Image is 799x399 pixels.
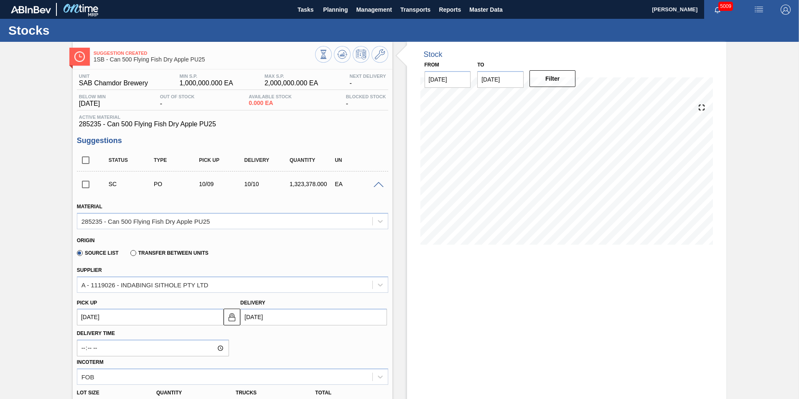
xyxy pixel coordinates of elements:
[77,309,224,325] input: mm/dd/yyyy
[77,300,97,306] label: Pick up
[334,46,351,63] button: Update Chart
[333,157,383,163] div: UN
[333,181,383,187] div: EA
[477,62,484,68] label: to
[265,79,318,87] span: 2,000,000.000 EA
[242,157,293,163] div: Delivery
[130,250,209,256] label: Transfer between Units
[529,70,576,87] button: Filter
[77,136,388,145] h3: Suggestions
[718,2,733,11] span: 5009
[356,5,392,15] span: Management
[344,94,388,107] div: -
[8,26,157,35] h1: Stocks
[439,5,461,15] span: Reports
[11,6,51,13] img: TNhmsLtSVTkK8tSr43FrP2fwEKptu5GPRR3wAAAABJRU5ErkJggg==
[74,51,85,62] img: Ícone
[77,359,104,365] label: Incoterm
[79,120,386,128] span: 285235 - Can 500 Flying Fish Dry Apple PU25
[781,5,791,15] img: Logout
[79,94,106,99] span: Below Min
[288,157,338,163] div: Quantity
[349,74,386,79] span: Next Delivery
[353,46,369,63] button: Schedule Inventory
[315,46,332,63] button: Stocks Overview
[94,56,315,63] span: 1SB - Can 500 Flying Fish Dry Apple PU25
[152,181,202,187] div: Purchase order
[249,94,292,99] span: Available Stock
[77,327,229,340] label: Delivery Time
[179,79,233,87] span: 1,000,000.000 EA
[236,390,257,396] label: Trucks
[197,181,247,187] div: 10/09/2025
[242,181,293,187] div: 10/10/2025
[79,115,386,120] span: Active Material
[400,5,430,15] span: Transports
[179,74,233,79] span: MIN S.P.
[754,5,764,15] img: userActions
[158,94,197,107] div: -
[347,74,388,87] div: -
[469,5,502,15] span: Master Data
[197,157,247,163] div: Pick up
[107,157,157,163] div: Status
[346,94,386,99] span: Blocked Stock
[240,309,387,325] input: mm/dd/yyyy
[372,46,388,63] button: Go to Master Data / General
[81,217,210,225] div: 285235 - Can 500 Flying Fish Dry Apple PU25
[79,74,148,79] span: Unit
[107,181,157,187] div: Suggestion Created
[323,5,348,15] span: Planning
[240,300,265,306] label: Delivery
[152,157,202,163] div: Type
[425,71,471,88] input: mm/dd/yyyy
[77,387,150,399] label: Lot size
[81,373,94,380] div: FOB
[424,50,443,59] div: Stock
[77,267,102,273] label: Supplier
[156,390,182,396] label: Quantity
[249,100,292,106] span: 0.000 EA
[79,100,106,107] span: [DATE]
[77,250,119,256] label: Source List
[265,74,318,79] span: MAX S.P.
[81,281,209,288] div: A - 1119026 - INDABINGI SITHOLE PTY LTD
[160,94,195,99] span: Out Of Stock
[94,51,315,56] span: Suggestion Created
[77,238,95,243] label: Origin
[425,62,439,68] label: From
[288,181,338,187] div: 1,323,378.000
[315,390,331,396] label: Total
[224,309,240,325] button: locked
[704,4,731,15] button: Notifications
[227,312,237,322] img: locked
[77,204,102,210] label: Material
[79,79,148,87] span: SAB Chamdor Brewery
[296,5,315,15] span: Tasks
[477,71,524,88] input: mm/dd/yyyy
